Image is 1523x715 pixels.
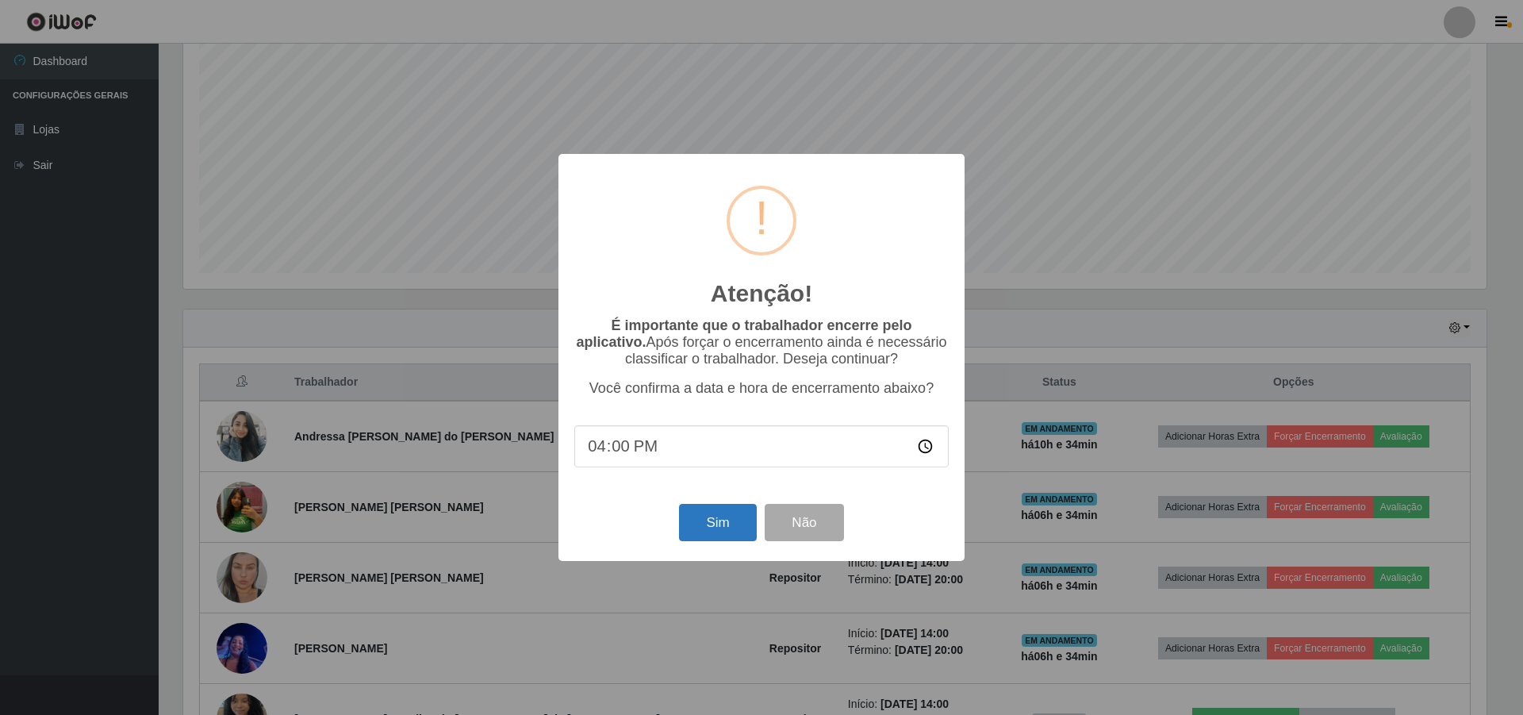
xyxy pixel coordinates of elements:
[711,279,812,308] h2: Atenção!
[574,380,949,397] p: Você confirma a data e hora de encerramento abaixo?
[574,317,949,367] p: Após forçar o encerramento ainda é necessário classificar o trabalhador. Deseja continuar?
[679,504,756,541] button: Sim
[765,504,843,541] button: Não
[576,317,911,350] b: É importante que o trabalhador encerre pelo aplicativo.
